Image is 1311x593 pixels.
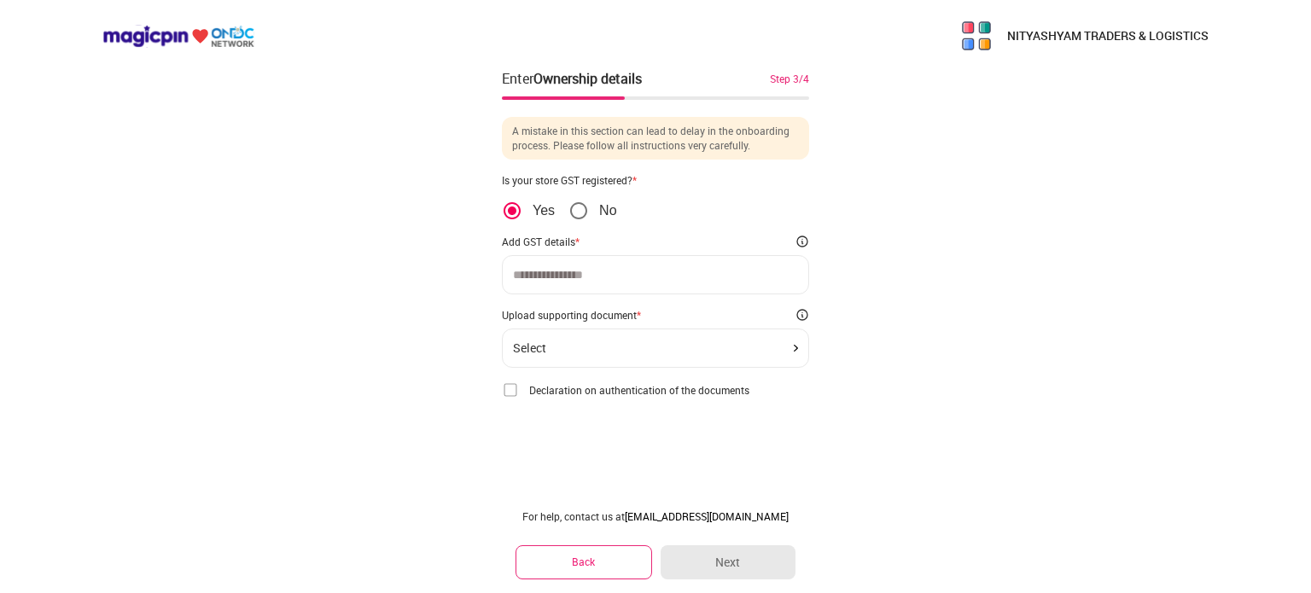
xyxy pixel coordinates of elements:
[795,308,809,322] img: informationCircleBlack.2195f373.svg
[770,71,809,86] div: Step 3/4
[502,235,580,248] div: Add GST details
[795,235,809,248] img: informationCircleBlack.2195f373.svg
[1007,27,1209,44] p: NITYASHYAM TRADERS & LOGISTICS
[533,69,642,88] div: Ownership details
[102,25,254,48] img: ondc-logo-new-small.8a59708e.svg
[502,381,519,398] img: home-delivery-unchecked-checkbox-icon.f10e6f61.svg
[529,383,749,397] span: Declaration on authentication of the documents
[959,19,993,53] img: 5kpy1OYlDsuLhLgQzvHA0b3D2tpYM65o7uN6qQmrajoZMvA06tM6FZ_Luz5y1fMPyyl3GnnvzWZcaj6n5kJuFGoMPPY
[502,173,809,187] div: Is your store GST registered?
[516,545,652,578] button: Back
[516,509,795,523] div: For help, contact us at
[625,509,789,523] a: [EMAIL_ADDRESS][DOMAIN_NAME]
[502,68,642,89] div: Enter
[794,345,798,352] img: Iju7Iju3ICEEjJCD5ANqUkeuu9rUcAAAAAElFTkSuQmCC
[599,202,616,219] p: No
[513,341,546,355] div: Select
[502,308,641,322] div: Upload supporting document
[502,117,809,160] div: A mistake in this section can lead to delay in the onboarding process. Please follow all instruct...
[502,201,617,221] div: position
[533,202,555,219] p: Yes
[661,545,795,579] button: Next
